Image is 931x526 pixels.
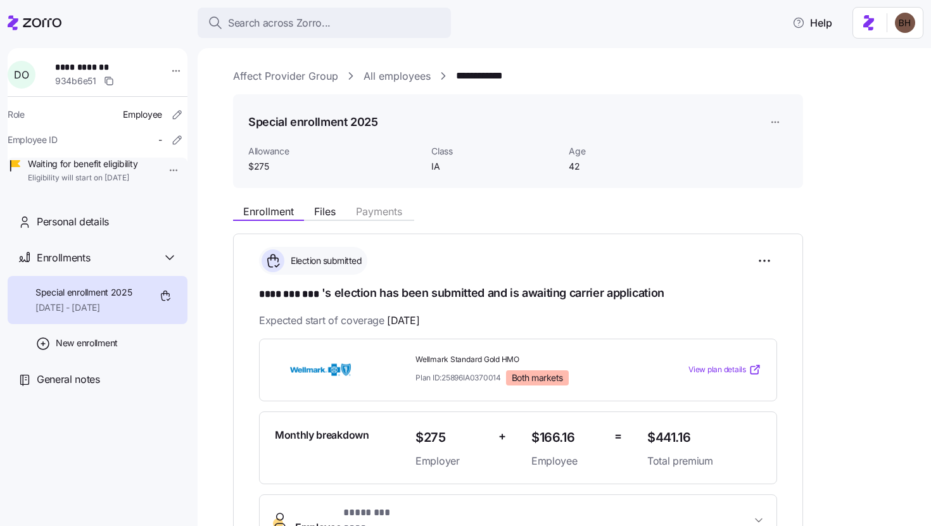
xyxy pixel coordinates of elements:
span: Personal details [37,214,109,230]
a: Affect Provider Group [233,68,338,84]
span: Employee [123,108,162,121]
button: Help [782,10,842,35]
span: View plan details [688,364,746,376]
span: 934b6e51 [55,75,96,87]
span: D O [14,70,28,80]
span: General notes [37,372,100,387]
span: Election submitted [287,254,362,267]
span: = [614,427,622,446]
span: Enrollment [243,206,294,216]
a: All employees [364,68,431,84]
span: Wellmark Standard Gold HMO [415,354,637,365]
span: Age [569,145,696,158]
span: Special enrollment 2025 [35,286,132,299]
span: Total premium [647,453,761,469]
span: $166.16 [531,427,604,448]
h1: Special enrollment 2025 [248,114,378,130]
span: - [158,134,162,146]
button: Search across Zorro... [198,8,451,38]
span: + [498,427,506,446]
span: Role [8,108,25,121]
span: New enrollment [56,337,118,349]
span: $275 [248,160,421,173]
span: Enrollments [37,250,90,266]
img: Wellmark BlueCross BlueShield of Iowa [275,355,366,384]
span: Monthly breakdown [275,427,369,443]
span: [DATE] - [DATE] [35,301,132,314]
h1: 's election has been submitted and is awaiting carrier application [259,285,777,303]
span: Eligibility will start on [DATE] [28,173,137,184]
span: 42 [569,160,696,173]
span: Class [431,145,559,158]
span: Employee [531,453,604,469]
span: Employee ID [8,134,58,146]
span: Payments [356,206,402,216]
span: Help [792,15,832,30]
span: Expected start of coverage [259,313,419,329]
span: Plan ID: 25896IA0370014 [415,372,501,383]
a: View plan details [688,363,761,376]
img: c3c218ad70e66eeb89914ccc98a2927c [895,13,915,33]
span: Both markets [512,372,563,384]
span: Files [314,206,336,216]
span: IA [431,160,559,173]
span: $441.16 [647,427,761,448]
span: Waiting for benefit eligibility [28,158,137,170]
span: Employer [415,453,488,469]
span: [DATE] [387,313,419,329]
span: $275 [415,427,488,448]
span: Search across Zorro... [228,15,331,31]
span: Allowance [248,145,421,158]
